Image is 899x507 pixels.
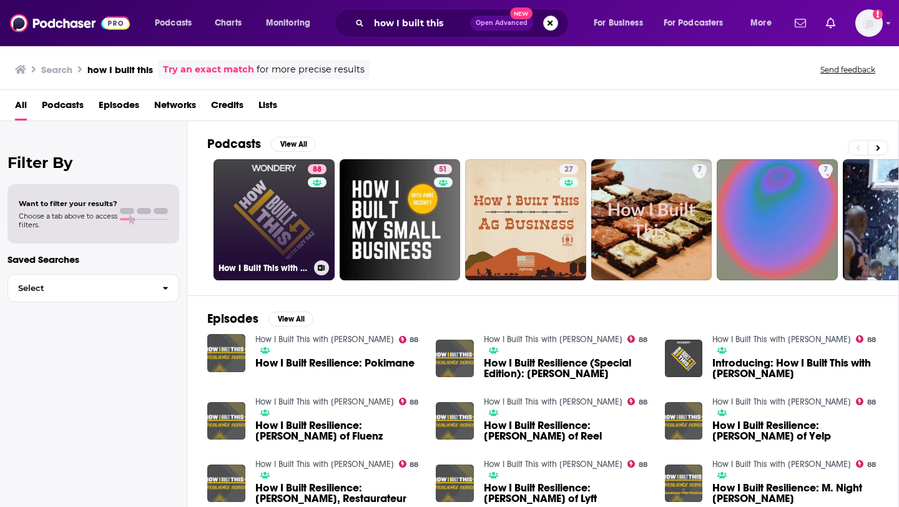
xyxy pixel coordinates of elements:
button: Send feedback [817,64,879,75]
img: How I Built Resilience: John Zimmer of Lyft [436,465,474,503]
a: 27 [559,164,578,174]
span: 88 [313,164,322,176]
a: How I Built This with Guy Raz [484,396,622,407]
h3: Search [41,64,72,76]
span: 88 [410,462,418,468]
span: Introducing: How I Built This with [PERSON_NAME] [712,358,878,379]
span: How I Built Resilience: [PERSON_NAME], Restaurateur [255,483,421,504]
span: 88 [410,400,418,405]
img: How I Built Resilience: Jeremy Stoppelman of Yelp [665,402,703,440]
span: How I Built Resilience: [PERSON_NAME] of Reel [484,420,650,441]
img: How I Built Resilience: M. Night Shyamalan [665,465,703,503]
a: 27 [465,159,586,280]
span: Want to filter your results? [19,199,117,208]
a: How I Built Resilience: Pokimane [207,334,245,372]
a: PodcastsView All [207,136,316,152]
a: 88 [308,164,327,174]
span: Podcasts [155,14,192,32]
span: 88 [867,462,876,468]
button: open menu [585,13,659,33]
span: 88 [867,400,876,405]
img: How I Built Resilience (Special Edition): Guy Raz [436,340,474,378]
span: How I Built Resilience: M. Night [PERSON_NAME] [712,483,878,504]
span: How I Built Resilience: [PERSON_NAME] of Fluenz [255,420,421,441]
a: 88 [856,460,876,468]
span: Episodes [99,95,139,121]
img: Introducing: How I Built This with Guy Raz [665,340,703,378]
h3: how I built this [87,64,153,76]
img: How I Built Resilience: Vivian Ku, Restaurateur [207,465,245,503]
span: Choose a tab above to access filters. [19,212,117,229]
a: 88 [856,398,876,405]
h2: Podcasts [207,136,261,152]
span: All [15,95,27,121]
p: Saved Searches [7,253,179,265]
span: How I Built Resilience: [PERSON_NAME] of Lyft [484,483,650,504]
a: How I Built This with Guy Raz [712,334,851,345]
a: 88 [627,335,647,343]
span: Open Advanced [476,20,528,26]
a: How I Built This with Guy Raz [255,396,394,407]
a: Show notifications dropdown [821,12,840,34]
span: Charts [215,14,242,32]
img: How I Built Resilience: Sonia Gil of Fluenz [207,402,245,440]
a: 88 [399,398,419,405]
span: 88 [639,400,647,405]
input: Search podcasts, credits, & more... [369,13,470,33]
a: How I Built Resilience: John Zimmer of Lyft [484,483,650,504]
a: EpisodesView All [207,311,313,327]
a: Show notifications dropdown [790,12,811,34]
h3: How I Built This with [PERSON_NAME] [219,263,309,273]
a: How I Built Resilience: Jeremy Stoppelman of Yelp [712,420,878,441]
button: open menu [656,13,742,33]
button: open menu [146,13,208,33]
a: 88 [627,398,647,405]
span: for more precise results [257,62,365,77]
img: Podchaser - Follow, Share and Rate Podcasts [10,11,130,35]
span: 27 [564,164,573,176]
a: Try an exact match [163,62,254,77]
button: open menu [742,13,787,33]
span: New [510,7,533,19]
a: Credits [211,95,243,121]
span: 88 [639,337,647,343]
button: View All [271,137,316,152]
span: 88 [639,462,647,468]
span: Monitoring [266,14,310,32]
a: How I Built Resilience: Daniela Corrente of Reel [436,402,474,440]
span: 7 [823,164,828,176]
a: How I Built Resilience: Sonia Gil of Fluenz [255,420,421,441]
a: 7 [818,164,833,174]
span: More [750,14,772,32]
span: 88 [410,337,418,343]
button: Show profile menu [855,9,883,37]
a: How I Built This with Guy Raz [484,334,622,345]
a: How I Built This with Guy Raz [255,459,394,470]
span: Podcasts [42,95,84,121]
a: 88How I Built This with [PERSON_NAME] [214,159,335,280]
span: Select [8,284,152,292]
a: Lists [258,95,277,121]
a: How I Built This with Guy Raz [712,459,851,470]
a: How I Built This with Guy Raz [712,396,851,407]
button: Open AdvancedNew [470,16,533,31]
a: Introducing: How I Built This with Guy Raz [712,358,878,379]
span: How I Built Resilience (Special Edition): [PERSON_NAME] [484,358,650,379]
a: 51 [434,164,452,174]
a: How I Built Resilience: Vivian Ku, Restaurateur [255,483,421,504]
a: How I Built Resilience: Pokimane [255,358,415,368]
a: 7 [692,164,707,174]
a: How I Built This with Guy Raz [484,459,622,470]
span: 51 [439,164,447,176]
a: 7 [717,159,838,280]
